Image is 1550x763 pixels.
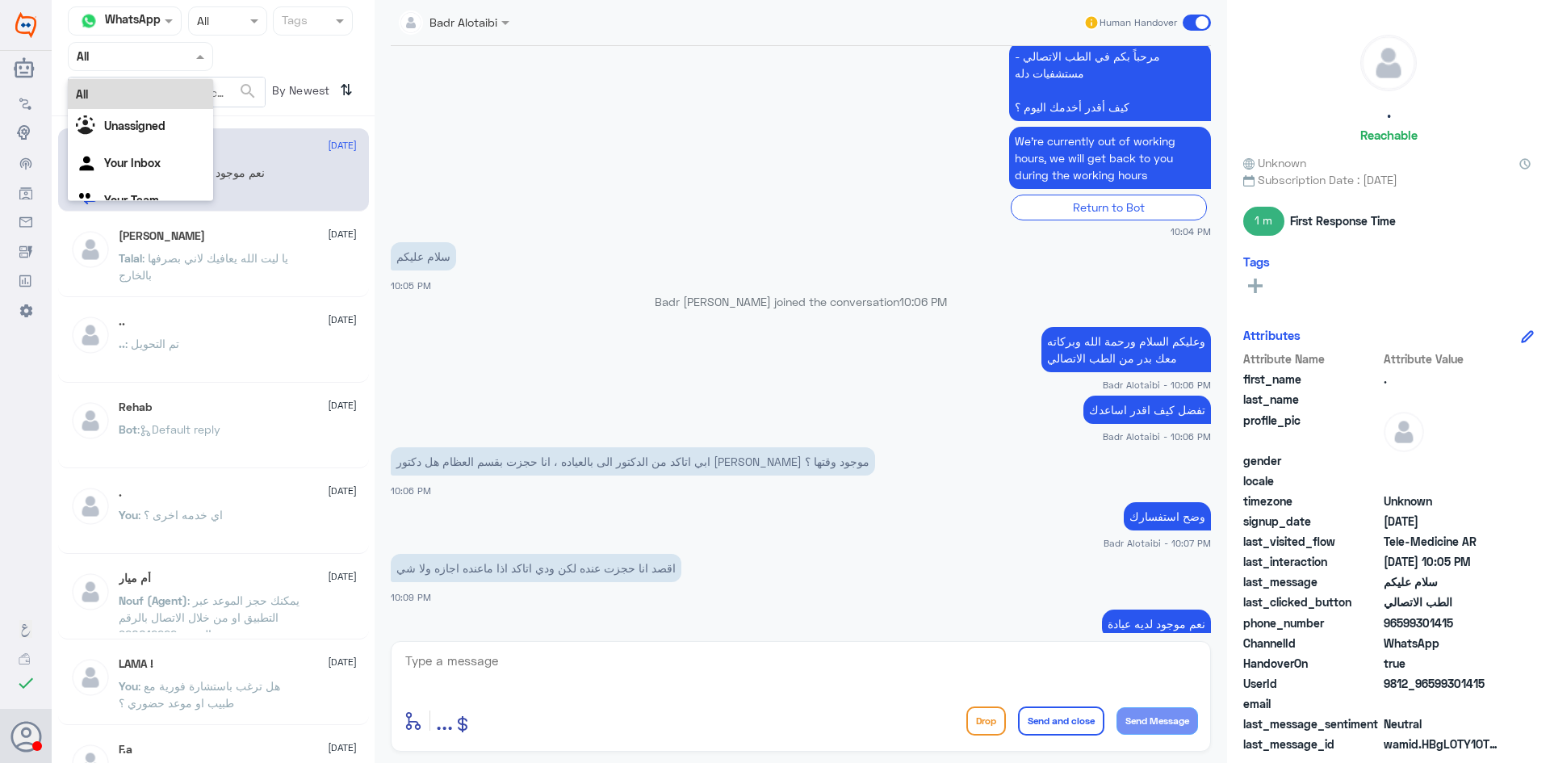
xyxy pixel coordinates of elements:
span: [DATE] [328,740,357,755]
span: timezone [1243,493,1380,509]
div: Return to Bot [1011,195,1207,220]
img: defaultAdmin.png [1384,412,1424,452]
img: defaultAdmin.png [70,572,111,612]
span: UserId [1243,675,1380,692]
span: 0 [1384,715,1501,732]
h5: LAMA ! [119,657,153,671]
b: All [76,87,88,101]
h5: . [119,486,122,500]
div: Tags [279,11,308,32]
span: [DATE] [328,569,357,584]
span: ChannelId [1243,635,1380,652]
p: 18/8/2025, 10:06 PM [1083,396,1211,424]
i: check [16,673,36,693]
img: yourInbox.svg [76,153,100,177]
span: signup_date [1243,513,1380,530]
i: ⇅ [340,77,353,103]
span: : يمكنك حجز الموعد عبر التطبيق او من خلال الاتصال بالرقم الموحد 920012222 [119,593,300,641]
span: الطب الاتصالي [1384,593,1501,610]
span: Talal [119,251,142,265]
img: yourTeam.svg [76,190,100,214]
span: .. [119,337,125,350]
b: Unassigned [104,119,165,132]
span: [DATE] [328,138,357,153]
h5: Talal Alruwaished [119,229,205,243]
p: 18/8/2025, 10:07 PM [1124,502,1211,530]
span: Attribute Name [1243,350,1380,367]
span: 10:04 PM [1171,224,1211,238]
span: search [238,82,258,101]
span: : اي خدمه اخرى ؟ [138,508,223,522]
span: 10:09 PM [391,592,431,602]
img: defaultAdmin.png [70,229,111,270]
span: last_message_id [1243,736,1380,753]
span: Badr Alotaibi - 10:06 PM [1103,430,1211,443]
span: Unknown [1243,154,1306,171]
span: first_name [1243,371,1380,388]
span: You [119,508,138,522]
span: true [1384,655,1501,672]
span: 1 m [1243,207,1284,236]
span: [DATE] [328,398,357,413]
span: Badr Alotaibi - 10:06 PM [1103,378,1211,392]
button: ... [436,702,453,739]
span: 96599301415 [1384,614,1501,631]
h5: . [1387,103,1391,122]
button: Drop [966,706,1006,736]
span: last_visited_flow [1243,533,1380,550]
span: HandoverOn [1243,655,1380,672]
span: By Newest [266,77,333,109]
p: 18/8/2025, 10:11 PM [1102,610,1211,638]
img: whatsapp.png [77,9,101,33]
img: defaultAdmin.png [70,315,111,355]
span: Unknown [1384,493,1501,509]
span: Attribute Value [1384,350,1501,367]
button: search [238,78,258,105]
h5: F.a [119,743,132,757]
img: defaultAdmin.png [70,657,111,698]
span: سلام عليكم [1384,573,1501,590]
span: 2 [1384,635,1501,652]
span: null [1384,452,1501,469]
span: [DATE] [328,655,357,669]
span: You [119,679,138,693]
span: : هل ترغب باستشارة فورية مع طبيب او موعد حضوري ؟ [119,679,280,710]
p: Badr [PERSON_NAME] joined the conversation [391,293,1211,310]
p: 18/8/2025, 10:04 PM [1009,127,1211,189]
p: 18/8/2025, 10:06 PM [391,447,875,476]
button: Avatar [10,721,41,752]
b: Your Team [104,193,159,207]
span: null [1384,472,1501,489]
span: Bot [119,422,137,436]
p: 18/8/2025, 10:09 PM [391,554,681,582]
span: profile_pic [1243,412,1380,449]
p: 18/8/2025, 10:04 PM [1009,42,1211,121]
img: defaultAdmin.png [1361,36,1416,90]
img: defaultAdmin.png [70,400,111,441]
span: null [1384,695,1501,712]
h5: أم ميار [119,572,151,585]
span: locale [1243,472,1380,489]
h5: Rehab [119,400,152,414]
span: last_interaction [1243,553,1380,570]
span: last_name [1243,391,1380,408]
span: . [1384,371,1501,388]
h6: Tags [1243,254,1270,269]
span: ... [436,706,453,735]
span: last_message [1243,573,1380,590]
input: Search by Name, Local etc… [69,78,265,107]
span: : يا ليت الله يعافيك لاني بصرفها بالخارج [119,251,288,282]
h5: .. [119,315,125,329]
span: 10:06 PM [391,485,431,496]
b: Your Inbox [104,156,161,170]
span: Nouf (Agent) [119,593,187,607]
span: : تم التحويل [125,337,179,350]
span: : Default reply [137,422,220,436]
span: First Response Time [1290,212,1396,229]
img: Unassigned.svg [76,115,100,140]
span: [DATE] [328,227,357,241]
img: Widebot Logo [15,12,36,38]
span: last_message_sentiment [1243,715,1380,732]
span: Badr Alotaibi - 10:07 PM [1104,536,1211,550]
h6: Reachable [1360,128,1418,142]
